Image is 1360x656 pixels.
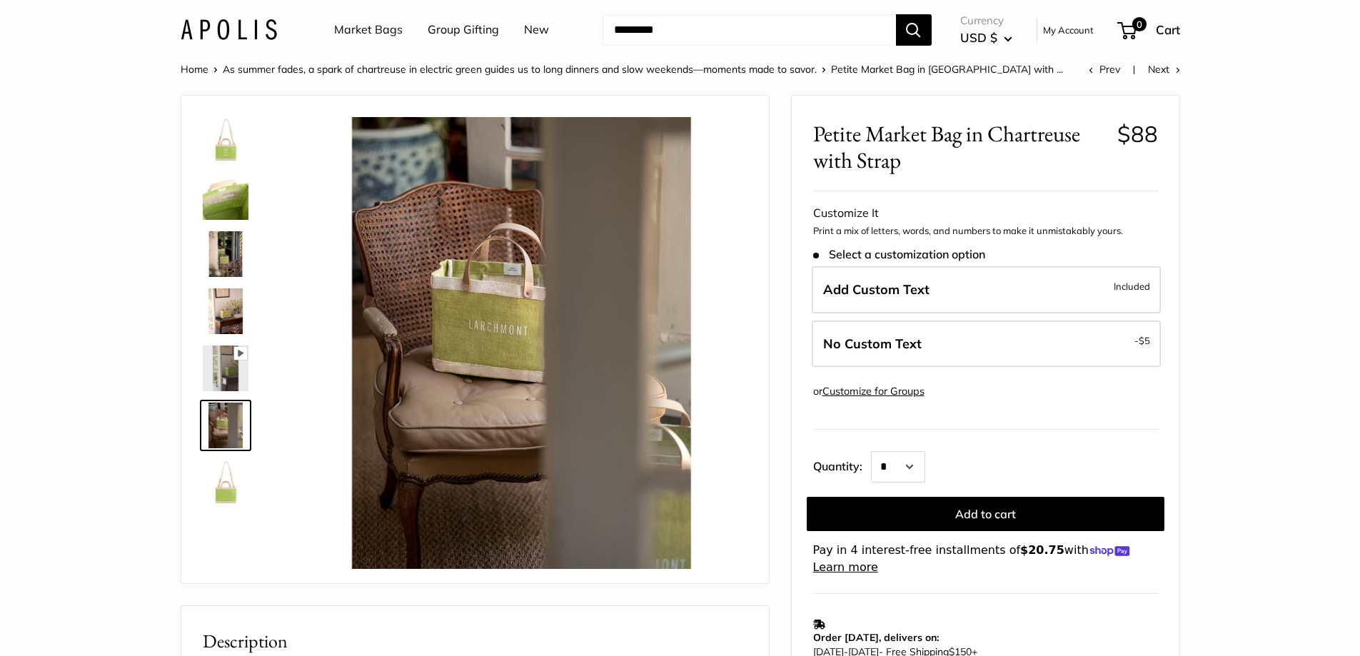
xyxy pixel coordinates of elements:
[181,19,277,40] img: Apolis
[960,11,1012,31] span: Currency
[960,30,997,45] span: USD $
[1134,332,1150,349] span: -
[203,231,248,277] img: Petite Market Bag in Chartreuse with Strap
[813,447,871,483] label: Quantity:
[181,60,1063,79] nav: Breadcrumb
[1139,335,1150,346] span: $5
[1148,63,1180,76] a: Next
[203,627,747,655] h2: Description
[1089,63,1120,76] a: Prev
[203,288,248,334] img: Petite Market Bag in Chartreuse with Strap
[813,248,985,261] span: Select a customization option
[1119,19,1180,41] a: 0 Cart
[1043,21,1094,39] a: My Account
[428,19,499,41] a: Group Gifting
[200,114,251,166] a: Petite Market Bag in Chartreuse with Strap
[831,63,1063,76] span: Petite Market Bag in [GEOGRAPHIC_DATA] with ...
[822,385,925,398] a: Customize for Groups
[203,345,248,391] img: Petite Market Bag in Chartreuse with Strap
[813,224,1158,238] p: Print a mix of letters, words, and numbers to make it unmistakably yours.
[807,497,1164,531] button: Add to cart
[960,26,1012,49] button: USD $
[1132,17,1146,31] span: 0
[181,63,208,76] a: Home
[203,117,248,163] img: Petite Market Bag in Chartreuse with Strap
[200,400,251,451] a: Petite Market Bag in Chartreuse with Strap
[1114,278,1150,295] span: Included
[295,117,747,569] img: Petite Market Bag in Chartreuse with Strap
[823,335,922,352] span: No Custom Text
[334,19,403,41] a: Market Bags
[813,631,939,644] strong: Order [DATE], delivers on:
[813,121,1107,173] span: Petite Market Bag in Chartreuse with Strap
[203,403,248,448] img: Petite Market Bag in Chartreuse with Strap
[813,203,1158,224] div: Customize It
[813,382,925,401] div: or
[1117,120,1158,148] span: $88
[223,63,817,76] a: As summer fades, a spark of chartreuse in electric green guides us to long dinners and slow weeke...
[200,457,251,508] a: Petite Market Bag in Chartreuse with Strap
[200,343,251,394] a: Petite Market Bag in Chartreuse with Strap
[203,174,248,220] img: Petite Market Bag in Chartreuse with Strap
[524,19,549,41] a: New
[812,266,1161,313] label: Add Custom Text
[200,286,251,337] a: Petite Market Bag in Chartreuse with Strap
[812,321,1161,368] label: Leave Blank
[203,460,248,505] img: Petite Market Bag in Chartreuse with Strap
[896,14,932,46] button: Search
[823,281,930,298] span: Add Custom Text
[200,228,251,280] a: Petite Market Bag in Chartreuse with Strap
[200,171,251,223] a: Petite Market Bag in Chartreuse with Strap
[603,14,896,46] input: Search...
[1156,22,1180,37] span: Cart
